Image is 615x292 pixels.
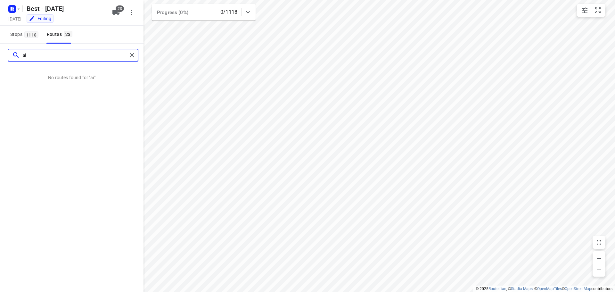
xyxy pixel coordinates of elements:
div: Routes [47,30,74,38]
div: You are currently in edit mode. [29,15,51,22]
p: 0/1118 [220,8,237,16]
h5: Project date [6,15,24,22]
a: OpenMapTiles [537,287,562,291]
button: 23 [110,6,122,19]
div: small contained button group [577,4,605,17]
a: Routetitan [488,287,506,291]
span: 23 [116,5,124,12]
input: Search routes [22,50,127,60]
a: OpenStreetMap [565,287,591,291]
button: Map settings [578,4,591,17]
span: 1118 [24,31,38,38]
span: Stops [10,30,40,38]
p: No routes found for "ai" [48,74,95,81]
div: Progress (0%)0/1118 [152,4,256,21]
li: © 2025 , © , © © contributors [476,287,612,291]
button: More [125,6,138,19]
a: Stadia Maps [511,287,533,291]
h5: Rename [24,4,107,14]
button: Fit zoom [591,4,604,17]
span: Progress (0%) [157,10,188,15]
span: 23 [64,31,72,37]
